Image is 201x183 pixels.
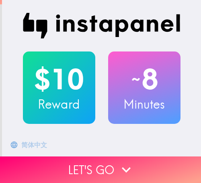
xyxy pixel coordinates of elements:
h2: 8 [108,63,180,96]
img: Instapanel [23,13,180,39]
h2: $10 [23,63,95,96]
button: 简体中文 [8,137,50,153]
span: ~ [130,67,142,91]
div: 简体中文 [21,139,47,150]
h3: Reward [23,96,95,113]
h3: Minutes [108,96,180,113]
